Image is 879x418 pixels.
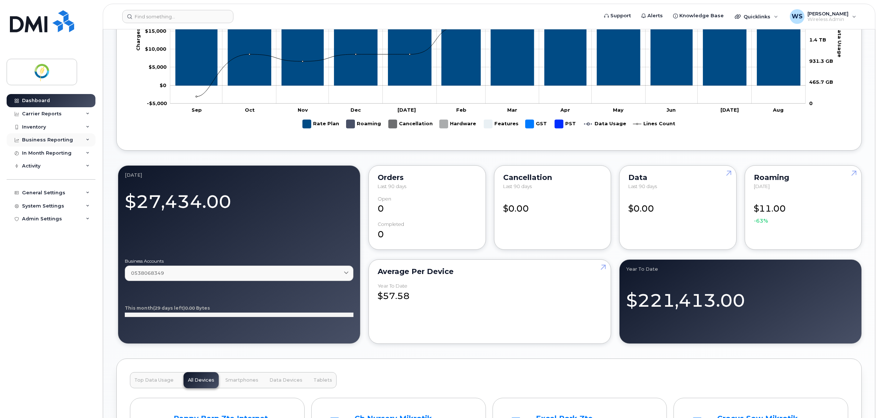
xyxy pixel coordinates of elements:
tspan: This month [125,305,153,311]
tspan: 1.4 TB [809,37,826,43]
a: Knowledge Base [668,8,729,23]
div: Average per Device [378,269,602,274]
div: $0.00 [503,196,602,215]
span: -63% [754,217,768,224]
g: $0 [145,46,166,52]
tspan: $0 [160,82,166,88]
tspan: $15,000 [145,28,166,34]
span: Wireless Admin [807,17,849,22]
tspan: Jun [667,107,676,113]
g: $0 [149,64,167,70]
span: Alerts [647,12,663,19]
div: $0.00 [628,196,727,215]
div: Year to Date [626,266,855,272]
tspan: Dec [351,107,362,113]
div: 0 [378,221,477,241]
button: Smartphones [221,372,263,388]
g: GST [526,117,548,131]
button: Top Data Usage [130,372,178,388]
a: Support [599,8,636,23]
a: 0538068349 [125,266,353,281]
label: Business Accounts [125,259,353,263]
span: Knowledge Base [679,12,724,19]
tspan: Feb [456,107,466,113]
span: [PERSON_NAME] [807,11,849,17]
div: $27,434.00 [125,187,353,215]
g: $0 [147,100,167,106]
tspan: $10,000 [145,46,166,52]
button: Tablets [309,372,337,388]
span: 0538068349 [131,270,164,277]
tspan: Sep [192,107,202,113]
g: Data Usage [584,117,626,131]
tspan: Aug [773,107,784,113]
span: Tablets [313,377,332,383]
tspan: 0.00 Bytes [185,305,210,311]
span: Last 90 days [628,183,657,189]
tspan: [DATE] [398,107,416,113]
g: Lines Count [633,117,675,131]
tspan: -$5,000 [147,100,167,106]
span: Smartphones [225,377,258,383]
span: WS [792,12,803,21]
a: Alerts [636,8,668,23]
div: Data [628,174,727,180]
span: Last 90 days [378,183,406,189]
div: $221,413.00 [626,281,855,313]
tspan: Apr [560,107,570,113]
g: Hardware [440,117,477,131]
tspan: 465.7 GB [809,79,833,85]
div: Cancellation [503,174,602,180]
input: Find something... [122,10,233,23]
g: Cancellation [389,117,433,131]
div: $57.58 [378,283,602,302]
tspan: 0 [809,100,813,106]
div: August 2025 [125,172,353,178]
span: Quicklinks [744,14,770,19]
g: PST [555,117,577,131]
g: Roaming [346,117,381,131]
g: Legend [303,117,675,131]
div: $11.00 [754,196,853,224]
g: Rate Plan [176,9,800,86]
tspan: May [613,107,624,113]
span: Top Data Usage [134,377,174,383]
tspan: Data Usage [837,26,843,57]
tspan: 931.3 GB [809,58,833,64]
div: Open [378,196,391,202]
tspan: $5,000 [149,64,167,70]
tspan: [DATE] [721,107,739,113]
span: Data Devices [269,377,302,383]
div: Quicklinks [730,9,783,24]
div: Orders [378,174,477,180]
div: Year to Date [378,283,407,289]
tspan: Charges [135,28,141,51]
span: [DATE] [754,183,770,189]
g: $0 [145,28,166,34]
div: Williams, Shelly [785,9,861,24]
tspan: Mar [508,107,517,113]
div: 0 [378,196,477,215]
div: Roaming [754,174,853,180]
span: Support [610,12,631,19]
div: completed [378,221,404,227]
tspan: Nov [298,107,308,113]
button: Data Devices [265,372,307,388]
g: Features [484,117,519,131]
tspan: Oct [245,107,255,113]
tspan: (29 days left) [153,305,185,311]
span: Last 90 days [503,183,532,189]
g: Rate Plan [303,117,339,131]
